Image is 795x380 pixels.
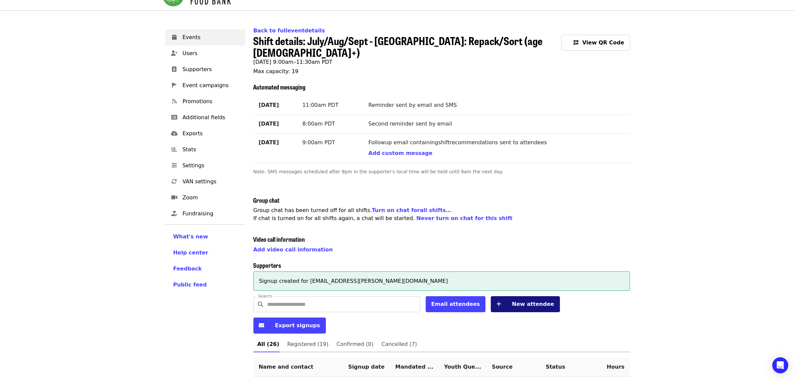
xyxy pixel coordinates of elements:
strong: [DATE] [259,139,279,146]
span: Help center [173,249,208,256]
label: Search [258,294,272,298]
i: sync icon [172,178,177,185]
a: Promotions [165,93,245,110]
i: calendar icon [172,34,177,40]
span: Video call information [253,235,305,243]
span: View QR Code [582,39,624,46]
span: Promotions [183,98,240,106]
strong: [DATE] [259,121,279,127]
i: user-plus icon [171,50,178,56]
span: Automated messaging [253,82,306,91]
i: rss icon [172,98,177,105]
span: Settings [183,162,240,170]
button: Never turn on chat for this shift [416,214,513,222]
span: Zoom [183,194,240,202]
i: qrcode icon [574,39,578,46]
span: Fundraising [183,210,240,218]
span: Cancelled (7) [382,340,417,349]
a: View QR Code [561,35,630,58]
a: Registered (19) [283,336,332,352]
a: All (26) [253,336,283,352]
span: Email attendees [431,301,480,307]
i: envelope icon [259,322,264,329]
p: Max capacity: 19 [253,67,630,75]
a: Fundraising [165,206,245,222]
a: Zoom [165,190,245,206]
a: Supporters [165,61,245,77]
span: Events [183,33,240,41]
button: New attendee [491,296,560,312]
span: New attendee [512,301,554,307]
span: Status [546,364,565,370]
span: 9:00am PDT [302,139,335,146]
button: View QR Code [561,35,630,51]
strong: [DATE] [259,102,279,108]
i: hand-holding-heart icon [172,210,178,217]
a: Event campaigns [165,77,245,93]
span: Registered (19) [287,340,328,349]
a: Settings [165,158,245,174]
p: [DATE] 9:00am–11:30am PDT [253,58,630,66]
a: Stats [165,142,245,158]
span: Supporters [183,65,240,73]
a: Add video call information [253,246,333,253]
div: Open Intercom Messenger [772,357,788,373]
i: search icon [258,301,263,308]
button: Feedback [173,265,202,273]
th: Signup date [343,358,390,377]
span: Users [183,49,240,57]
a: Public feed [173,281,237,289]
th: Hours [601,358,630,377]
p: Signup created for [EMAIL_ADDRESS][PERSON_NAME][DOMAIN_NAME] [259,277,624,285]
span: Exports [183,130,240,138]
i: chart-bar icon [172,146,177,153]
i: pennant icon [172,82,177,88]
a: Additional fields [165,110,245,126]
th: Source [486,358,540,377]
i: video icon [172,194,178,201]
span: Add custom message [368,150,432,156]
span: Additional fields [183,114,240,122]
a: Events [165,29,245,45]
i: list-alt icon [172,114,178,121]
td: Followup email containing shift recommendations sent to attendees [363,133,630,163]
button: Export signups [253,318,326,334]
a: Users [165,45,245,61]
button: Add custom message [368,149,432,157]
i: address-book icon [172,66,177,72]
span: What's new [173,233,208,240]
span: Group chat has been turned off for all shifts . If chat is turned on for all shifts again, a chat... [253,207,513,221]
a: Turn on chat forall shifts… [372,207,451,213]
span: Export signups [275,322,320,329]
i: cloud-download icon [171,130,178,137]
i: sliders-h icon [172,162,177,169]
span: Stats [183,146,240,154]
a: What's new [173,233,237,241]
span: VAN settings [183,178,240,186]
span: Group chat [253,196,280,204]
a: Exports [165,126,245,142]
a: Back to fulleventdetails [253,27,325,34]
input: Search [267,296,420,312]
span: Mandated Service [395,364,433,370]
span: All (26) [257,340,279,349]
a: VAN settings [165,174,245,190]
span: Note: SMS messages scheduled after 9pm in the supporter's local time will be held until 9am the n... [253,169,504,174]
span: Public feed [173,281,207,288]
span: 8:00am PDT [302,121,335,127]
i: plus icon [496,301,501,307]
th: Name and contact [253,358,343,377]
span: Confirmed (0) [337,340,374,349]
td: Reminder sent by email and SMS [363,96,630,115]
a: Help center [173,249,237,257]
span: 11:00am PDT [302,102,338,108]
span: Event campaigns [183,81,240,89]
a: Confirmed (0) [333,336,378,352]
td: Second reminder sent by email [363,115,630,133]
span: Youth Question [444,364,481,370]
a: Cancelled (7) [378,336,421,352]
span: Shift details: July/Aug/Sept - [GEOGRAPHIC_DATA]: Repack/Sort (age [DEMOGRAPHIC_DATA]+) [253,33,543,60]
button: Email attendees [426,296,486,312]
span: Supporters [253,261,281,269]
